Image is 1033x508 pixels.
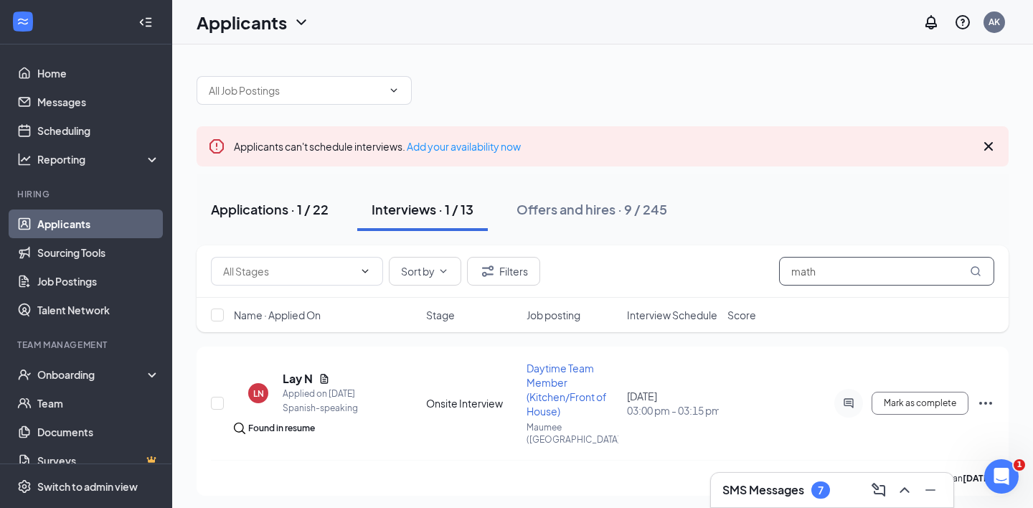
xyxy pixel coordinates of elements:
svg: ChevronDown [438,265,449,277]
div: Hiring [17,188,157,200]
span: Name · Applied On [234,308,321,322]
a: Team [37,389,160,418]
span: Applicants can't schedule interviews. [234,140,521,153]
a: Documents [37,418,160,446]
a: SurveysCrown [37,446,160,475]
span: 03:00 pm - 03:15 pm [627,403,719,418]
svg: Document [319,373,330,385]
div: Offers and hires · 9 / 245 [516,200,667,218]
button: Sort byChevronDown [389,257,461,286]
div: 7 [818,484,824,497]
p: Maumee ([GEOGRAPHIC_DATA]) [527,421,618,446]
div: Onsite Interview [426,396,518,410]
span: Stage [426,308,455,322]
h1: Applicants [197,10,287,34]
svg: WorkstreamLogo [16,14,30,29]
b: [DATE] [963,473,992,484]
div: AK [989,16,1000,28]
svg: Analysis [17,152,32,166]
div: Interviews · 1 / 13 [372,200,473,218]
span: Mark as complete [884,398,956,408]
svg: ComposeMessage [870,481,887,499]
a: Job Postings [37,267,160,296]
svg: Minimize [922,481,939,499]
div: Switch to admin view [37,479,138,494]
svg: ChevronDown [293,14,310,31]
button: Filter Filters [467,257,540,286]
svg: Settings [17,479,32,494]
svg: ChevronDown [388,85,400,96]
svg: Cross [980,138,997,155]
svg: Error [208,138,225,155]
svg: Filter [479,263,496,280]
button: Minimize [919,479,942,502]
span: Sort by [401,266,435,276]
span: Interview Schedule [627,308,717,322]
button: Mark as complete [872,392,968,415]
div: [DATE] [627,389,719,418]
a: Sourcing Tools [37,238,160,267]
svg: MagnifyingGlass [970,265,981,277]
div: Reporting [37,152,161,166]
div: Onboarding [37,367,148,382]
button: ComposeMessage [867,479,890,502]
div: Team Management [17,339,157,351]
a: Home [37,59,160,88]
svg: UserCheck [17,367,32,382]
input: All Stages [223,263,354,279]
svg: QuestionInfo [954,14,971,31]
a: Add your availability now [407,140,521,153]
svg: ChevronUp [896,481,913,499]
h5: Lay N [283,371,313,387]
a: Scheduling [37,116,160,145]
input: All Job Postings [209,83,382,98]
svg: Ellipses [977,395,994,412]
div: Applied on [DATE] [283,387,358,401]
a: Applicants [37,210,160,238]
div: Found in resume [248,421,315,436]
a: Messages [37,88,160,116]
svg: ActiveChat [840,398,857,409]
span: Job posting [527,308,580,322]
iframe: Intercom live chat [984,459,1019,494]
button: ChevronUp [893,479,916,502]
div: Applications · 1 / 22 [211,200,329,218]
span: Score [727,308,756,322]
span: Daytime Team Member (Kitchen/Front of House) [527,362,607,418]
input: Search in interviews [779,257,994,286]
a: Talent Network [37,296,160,324]
div: LN [253,387,264,400]
svg: Notifications [923,14,940,31]
img: search.bf7aa3482b7795d4f01b.svg [234,423,245,434]
svg: Collapse [138,15,153,29]
span: 1 [1014,459,1025,471]
div: Spanish-speaking [283,401,358,415]
h3: SMS Messages [722,482,804,498]
svg: ChevronDown [359,265,371,277]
